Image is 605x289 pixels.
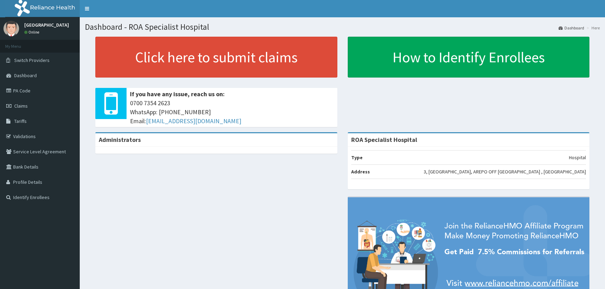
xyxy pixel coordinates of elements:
[351,136,417,144] strong: ROA Specialist Hospital
[95,37,337,78] a: Click here to submit claims
[569,154,586,161] p: Hospital
[14,118,27,124] span: Tariffs
[14,72,37,79] span: Dashboard
[99,136,141,144] b: Administrators
[351,169,370,175] b: Address
[559,25,584,31] a: Dashboard
[85,22,600,31] h1: Dashboard - ROA Specialist Hospital
[130,99,334,125] span: 0700 7354 2623 WhatsApp: [PHONE_NUMBER] Email:
[24,22,69,27] p: [GEOGRAPHIC_DATA]
[585,25,600,31] li: Here
[146,117,241,125] a: [EMAIL_ADDRESS][DOMAIN_NAME]
[348,37,590,78] a: How to Identify Enrollees
[14,57,50,63] span: Switch Providers
[424,168,586,175] p: 3, [GEOGRAPHIC_DATA], AREPO OFF [GEOGRAPHIC_DATA] , [GEOGRAPHIC_DATA]
[3,21,19,36] img: User Image
[14,103,28,109] span: Claims
[130,90,225,98] b: If you have any issue, reach us on:
[24,30,41,35] a: Online
[351,154,363,161] b: Type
